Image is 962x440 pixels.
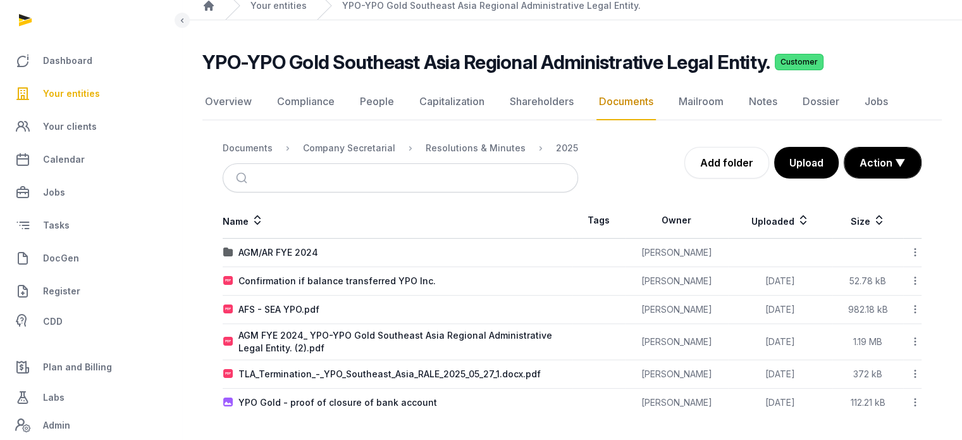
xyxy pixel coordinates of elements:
th: Uploaded [728,203,832,239]
span: Customer [775,54,823,70]
td: 52.78 kB [832,267,903,296]
div: 2025 [556,142,578,154]
a: Plan and Billing [10,352,171,382]
span: Dashboard [43,53,92,68]
span: Labs [43,390,65,405]
td: [PERSON_NAME] [626,296,728,324]
div: Resolutions & Minutes [426,142,526,154]
th: Owner [626,203,728,239]
td: 372 kB [832,360,903,389]
a: Dashboard [10,46,171,76]
td: [PERSON_NAME] [626,324,728,360]
img: pdf.svg [223,337,233,347]
span: [DATE] [765,397,795,408]
a: Calendar [10,144,171,175]
a: Documents [596,84,656,120]
a: People [357,84,397,120]
div: Documents [223,142,273,154]
a: CDD [10,309,171,334]
nav: Breadcrumb [223,133,578,163]
img: pdf.svg [223,369,233,379]
a: Your clients [10,111,171,142]
td: [PERSON_NAME] [626,267,728,296]
span: Jobs [43,185,65,200]
nav: Tabs [202,84,942,120]
span: Plan and Billing [43,360,112,375]
a: Tasks [10,210,171,241]
span: [DATE] [765,275,795,286]
h2: YPO-YPO Gold Southeast Asia Regional Administrative Legal Entity. [202,51,770,73]
td: 112.21 kB [832,389,903,417]
button: Submit [228,164,258,192]
td: 982.18 kB [832,296,903,324]
a: Jobs [862,84,891,120]
a: Compliance [274,84,337,120]
img: image.svg [223,398,233,408]
a: Labs [10,382,171,413]
img: pdf.svg [223,276,233,286]
td: [PERSON_NAME] [626,239,728,267]
td: [PERSON_NAME] [626,389,728,417]
a: Register [10,276,171,306]
a: Your entities [10,79,171,109]
a: Add folder [684,147,769,179]
a: Dossier [800,84,842,120]
span: Calendar [43,152,85,167]
button: Upload [774,147,839,179]
div: TLA_Termination_-_YPO_Southeast_Asia_RALE_2025_05_27_1.docx.pdf [238,368,541,380]
div: Company Secretarial [303,142,395,154]
span: Register [43,284,80,299]
span: Your entities [43,86,100,101]
span: Your clients [43,119,97,134]
th: Name [223,203,572,239]
span: [DATE] [765,368,795,379]
span: Admin [43,418,70,433]
a: DocGen [10,243,171,273]
a: Mailroom [676,84,726,120]
span: [DATE] [765,304,795,315]
a: Notes [746,84,780,120]
td: 1.19 MB [832,324,903,360]
a: Admin [10,413,171,438]
div: Confirmation if balance transferred YPO Inc. [238,275,436,287]
span: Tasks [43,218,70,233]
a: Overview [202,84,254,120]
div: AGM FYE 2024_ YPO-YPO Gold Southeast Asia Regional Administrative Legal Entity. (2).pdf [238,329,572,355]
th: Tags [572,203,626,239]
img: pdf.svg [223,305,233,315]
a: Capitalization [417,84,487,120]
span: DocGen [43,251,79,266]
button: Action ▼ [844,148,921,178]
img: folder.svg [223,248,233,258]
span: [DATE] [765,336,795,347]
div: YPO Gold - proof of closure of bank account [238,396,437,409]
a: Shareholders [507,84,576,120]
th: Size [832,203,903,239]
div: AGM/AR FYE 2024 [238,246,318,259]
span: CDD [43,314,63,329]
a: Jobs [10,177,171,208]
div: AFS - SEA YPO.pdf [238,303,319,316]
td: [PERSON_NAME] [626,360,728,389]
